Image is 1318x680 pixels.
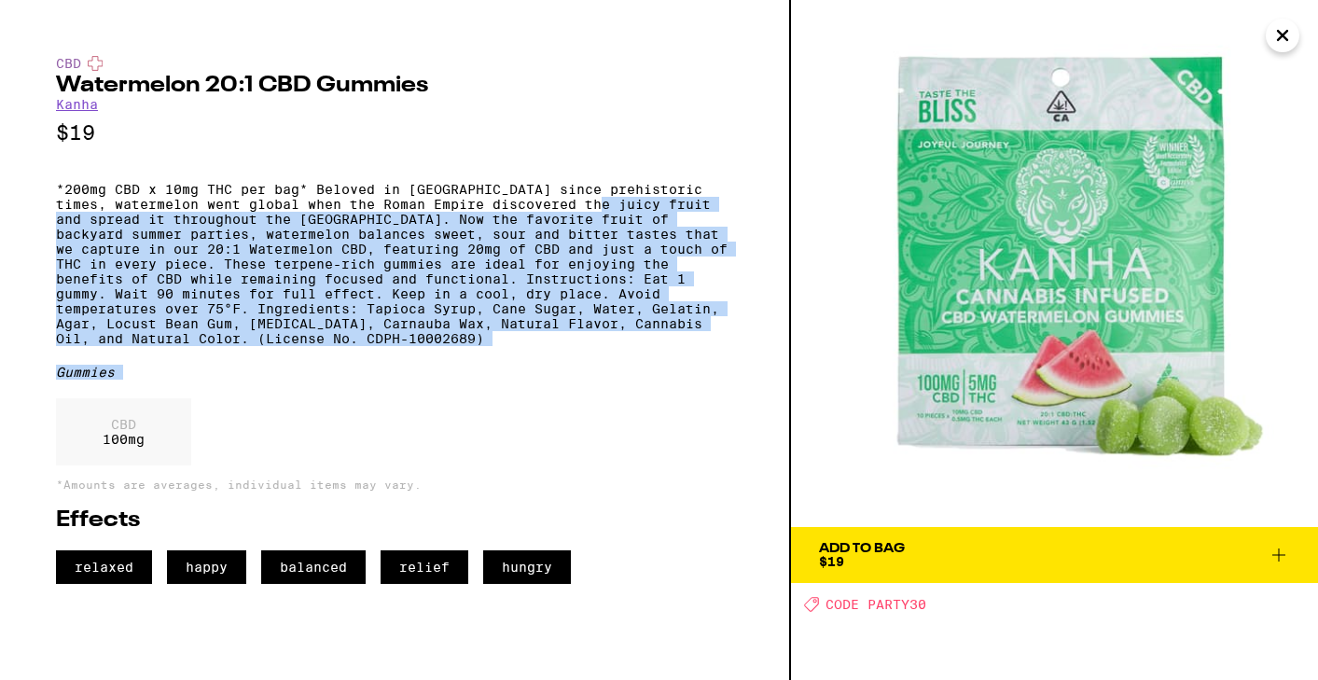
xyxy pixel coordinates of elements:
[56,479,733,491] p: *Amounts are averages, individual items may vary.
[56,398,191,465] div: 100 mg
[56,550,152,584] span: relaxed
[261,550,366,584] span: balanced
[103,417,145,432] p: CBD
[1266,19,1299,52] button: Close
[819,542,905,555] div: Add To Bag
[56,182,733,346] p: *200mg CBD x 10mg THC per bag* Beloved in [GEOGRAPHIC_DATA] since prehistoric times, watermelon w...
[56,97,98,112] a: Kanha
[819,554,844,569] span: $19
[56,509,733,532] h2: Effects
[56,121,733,145] p: $19
[483,550,571,584] span: hungry
[56,365,733,380] div: Gummies
[381,550,468,584] span: relief
[825,597,926,612] span: CODE PARTY30
[88,56,103,71] img: cbdColor.svg
[56,56,733,71] div: CBD
[56,75,733,97] h2: Watermelon 20:1 CBD Gummies
[11,13,134,28] span: Hi. Need any help?
[791,527,1318,583] button: Add To Bag$19
[167,550,246,584] span: happy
